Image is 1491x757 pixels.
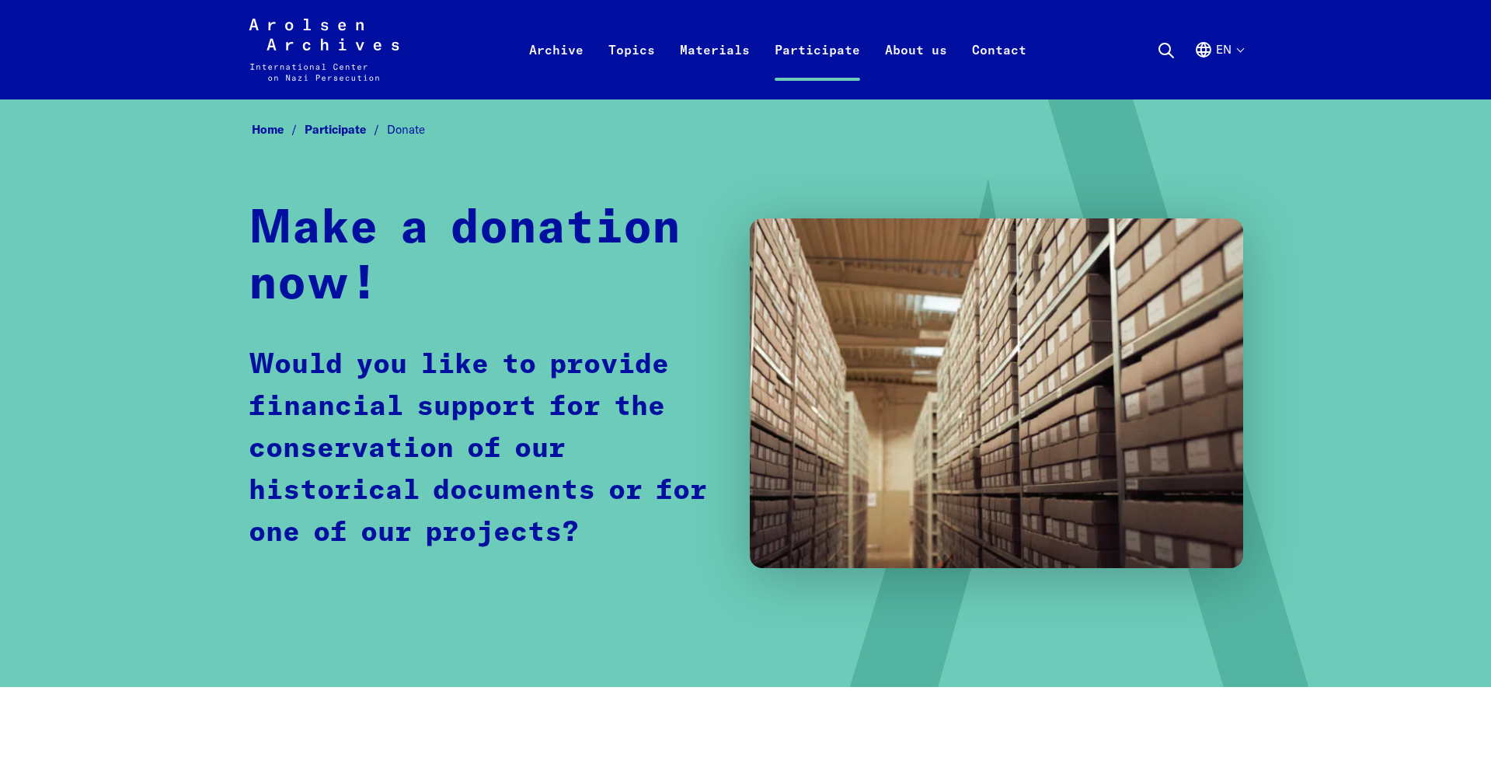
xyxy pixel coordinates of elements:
nav: Primary [517,19,1039,81]
a: About us [873,37,960,99]
h1: Make a donation now! [249,201,719,313]
a: Contact [960,37,1039,99]
nav: Breadcrumb [249,118,1243,142]
span: Donate [387,122,425,137]
a: Home [252,122,305,137]
a: Participate [762,37,873,99]
p: Would you like to provide financial support for the conservation of our historical documents or f... [249,344,719,554]
a: Archive [517,37,596,99]
a: Topics [596,37,667,99]
a: Materials [667,37,762,99]
button: English, language selection [1194,40,1243,96]
a: Participate [305,122,387,137]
